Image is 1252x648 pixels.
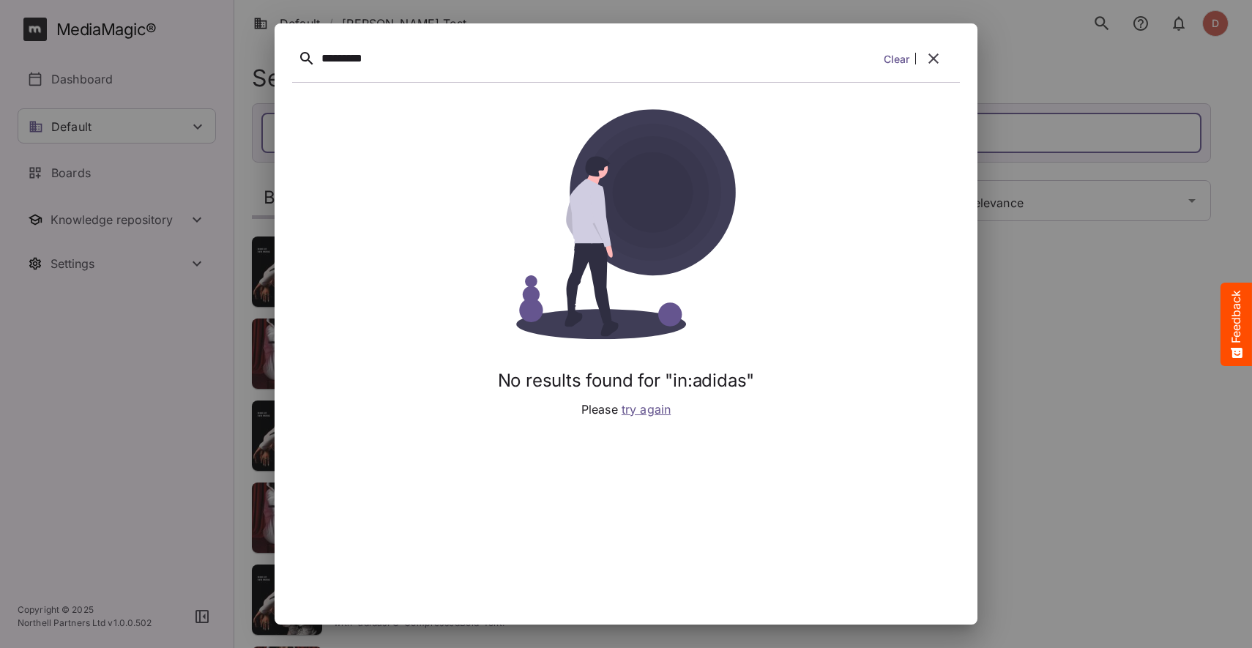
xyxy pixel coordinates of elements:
button: Feedback [1221,283,1252,366]
h2: No results found for "in:adidas" [491,370,761,392]
p: Please [581,401,671,418]
a: Clear [884,51,910,67]
img: no_results.svg [491,109,761,340]
span: try again [622,402,671,417]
